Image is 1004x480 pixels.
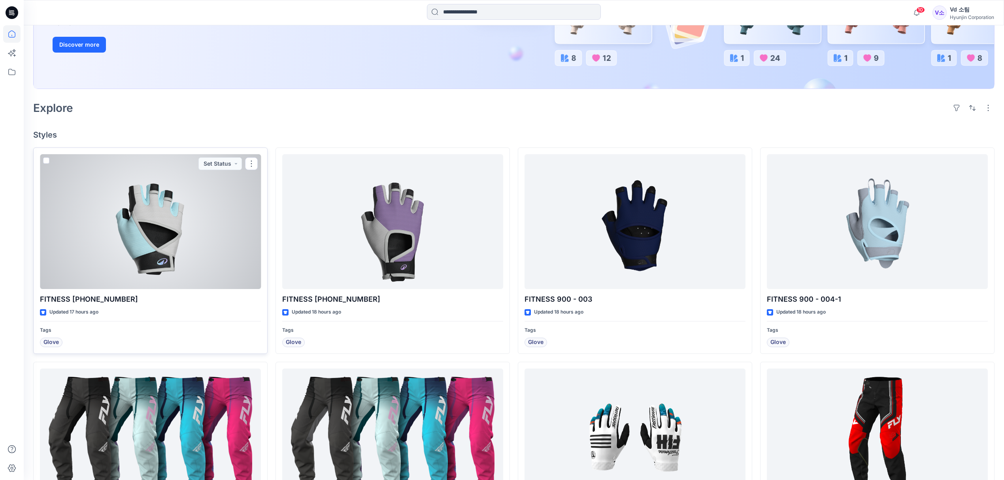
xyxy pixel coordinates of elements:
[49,308,98,316] p: Updated 17 hours ago
[292,308,341,316] p: Updated 18 hours ago
[950,14,994,20] div: Hyunjin Corporation
[528,338,544,347] span: Glove
[534,308,583,316] p: Updated 18 hours ago
[525,326,745,334] p: Tags
[525,154,745,289] a: FITNESS 900 - 003
[53,37,230,53] a: Discover more
[40,154,261,289] a: FITNESS 900-006-1
[53,37,106,53] button: Discover more
[770,338,786,347] span: Glove
[43,338,59,347] span: Glove
[40,294,261,305] p: FITNESS [PHONE_NUMBER]
[950,5,994,14] div: Vd 소팀
[282,294,503,305] p: FITNESS [PHONE_NUMBER]
[767,326,988,334] p: Tags
[33,130,995,140] h4: Styles
[767,294,988,305] p: FITNESS 900 - 004-1
[767,154,988,289] a: FITNESS 900 - 004-1
[525,294,745,305] p: FITNESS 900 - 003
[33,102,73,114] h2: Explore
[916,7,925,13] span: 10
[282,326,503,334] p: Tags
[40,326,261,334] p: Tags
[286,338,301,347] span: Glove
[932,6,947,20] div: V소
[776,308,826,316] p: Updated 18 hours ago
[282,154,503,289] a: FITNESS 900-008-1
